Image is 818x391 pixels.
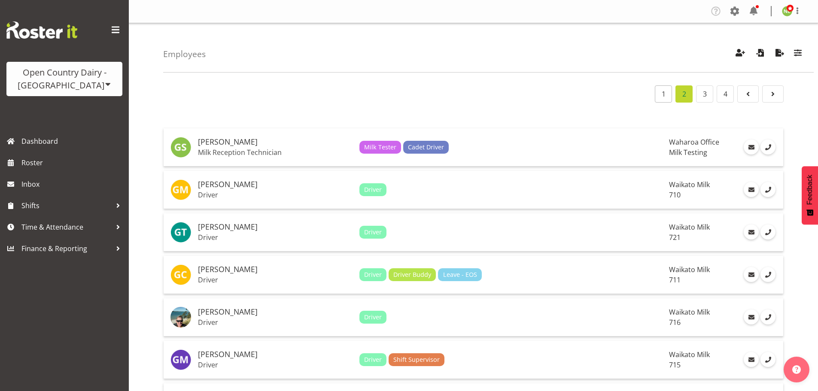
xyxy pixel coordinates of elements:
button: Feedback - Show survey [802,166,818,224]
a: Email Employee [744,352,759,367]
button: Import Employees [751,45,769,64]
a: Email Employee [744,267,759,282]
a: Call Employee [760,182,775,197]
span: Waikato Milk [669,265,710,274]
p: Driver [198,276,353,284]
span: Time & Attendance [21,221,112,233]
span: Waikato Milk [669,307,710,317]
h5: [PERSON_NAME] [198,308,353,316]
span: Driver [364,185,382,194]
span: Shifts [21,199,112,212]
a: Page 3. [762,85,784,103]
h5: [PERSON_NAME] [198,138,353,146]
button: Export Employees [771,45,789,64]
span: Driver [364,312,382,322]
span: 710 [669,190,681,200]
p: Milk Reception Technician [198,148,353,157]
div: Open Country Dairy - [GEOGRAPHIC_DATA] [15,66,114,92]
a: Email Employee [744,182,759,197]
span: 715 [669,360,681,370]
span: Driver [364,270,382,279]
a: Page 1. [655,85,672,103]
img: glenn-mcpherson10151.jpg [170,349,191,370]
span: Inbox [21,178,125,191]
span: Waikato Milk [669,180,710,189]
span: Waikato Milk [669,350,710,359]
h5: [PERSON_NAME] [198,223,353,231]
span: 716 [669,318,681,327]
span: 721 [669,233,681,242]
span: Waikato Milk [669,222,710,232]
img: george-taylor11585.jpg [170,222,191,242]
a: Call Employee [760,267,775,282]
h4: Employees [163,49,206,59]
a: Page 1. [737,85,759,103]
a: Page 3. [696,85,713,103]
p: Driver [198,233,353,242]
p: Driver [198,318,353,327]
a: Call Employee [760,224,775,239]
h5: [PERSON_NAME] [198,180,353,189]
span: Driver [364,227,382,237]
span: Shift Supervisor [393,355,440,364]
img: george-smith7401.jpg [170,137,191,158]
a: Email Employee [744,309,759,324]
img: Rosterit website logo [6,21,77,39]
span: Driver [364,355,382,364]
span: Finance & Reporting [21,242,112,255]
p: Driver [198,191,353,199]
span: Waharoa Office [669,137,719,147]
span: Leave - EOS [443,270,477,279]
a: Call Employee [760,309,775,324]
a: Page 4. [717,85,734,103]
h5: [PERSON_NAME] [198,265,353,274]
span: Roster [21,156,125,169]
a: Email Employee [744,139,759,155]
button: Create Employees [731,45,749,64]
h5: [PERSON_NAME] [198,350,353,359]
span: Cadet Driver [408,142,444,152]
img: gerard-cavanagh8181.jpg [170,264,191,285]
span: Feedback [806,175,814,205]
img: george-megchelse10161.jpg [170,179,191,200]
a: Call Employee [760,139,775,155]
span: Driver Buddy [393,270,431,279]
span: 711 [669,275,681,285]
img: nicole-lloyd7454.jpg [782,6,792,16]
p: Driver [198,361,353,369]
span: Dashboard [21,135,125,148]
span: Milk Testing [669,148,707,157]
button: Filter Employees [789,45,807,64]
img: help-xxl-2.png [792,365,801,374]
img: glen-fraserb7ee64fab9b0abd4f939ae357cf629a7.png [170,307,191,327]
a: Call Employee [760,352,775,367]
span: Milk Tester [364,142,396,152]
a: Email Employee [744,224,759,239]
